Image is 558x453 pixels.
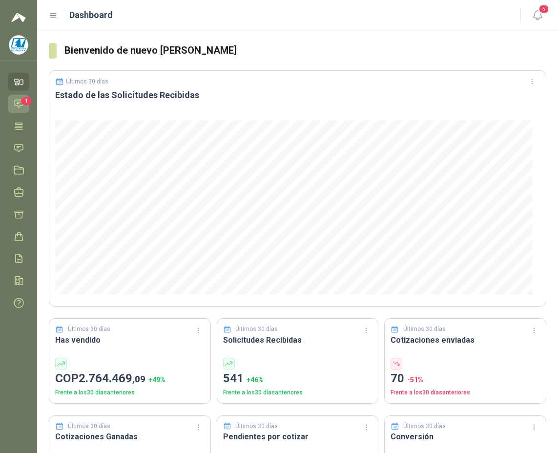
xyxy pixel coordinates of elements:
[403,325,446,334] p: Últimos 30 días
[68,325,110,334] p: Últimos 30 días
[529,7,546,24] button: 5
[391,334,540,346] h3: Cotizaciones enviadas
[66,78,108,85] p: Últimos 30 días
[148,376,165,384] span: + 49 %
[68,422,110,431] p: Últimos 30 días
[223,431,372,443] h3: Pendientes por cotizar
[21,97,32,105] span: 1
[247,376,264,384] span: + 46 %
[55,388,205,397] p: Frente a los 30 días anteriores
[55,334,205,346] h3: Has vendido
[538,4,549,14] span: 5
[55,431,205,443] h3: Cotizaciones Ganadas
[223,388,372,397] p: Frente a los 30 días anteriores
[223,370,372,388] p: 541
[64,43,547,58] h3: Bienvenido de nuevo [PERSON_NAME]
[55,89,540,101] h3: Estado de las Solicitudes Recibidas
[391,431,540,443] h3: Conversión
[8,95,29,113] a: 1
[69,8,113,22] h1: Dashboard
[403,422,446,431] p: Últimos 30 días
[132,373,145,385] span: ,09
[235,325,278,334] p: Últimos 30 días
[223,334,372,346] h3: Solicitudes Recibidas
[407,376,423,384] span: -51 %
[391,370,540,388] p: 70
[235,422,278,431] p: Últimos 30 días
[9,36,28,54] img: Company Logo
[391,388,540,397] p: Frente a los 30 días anteriores
[55,370,205,388] p: COP
[79,371,145,385] span: 2.764.469
[11,12,26,23] img: Logo peakr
